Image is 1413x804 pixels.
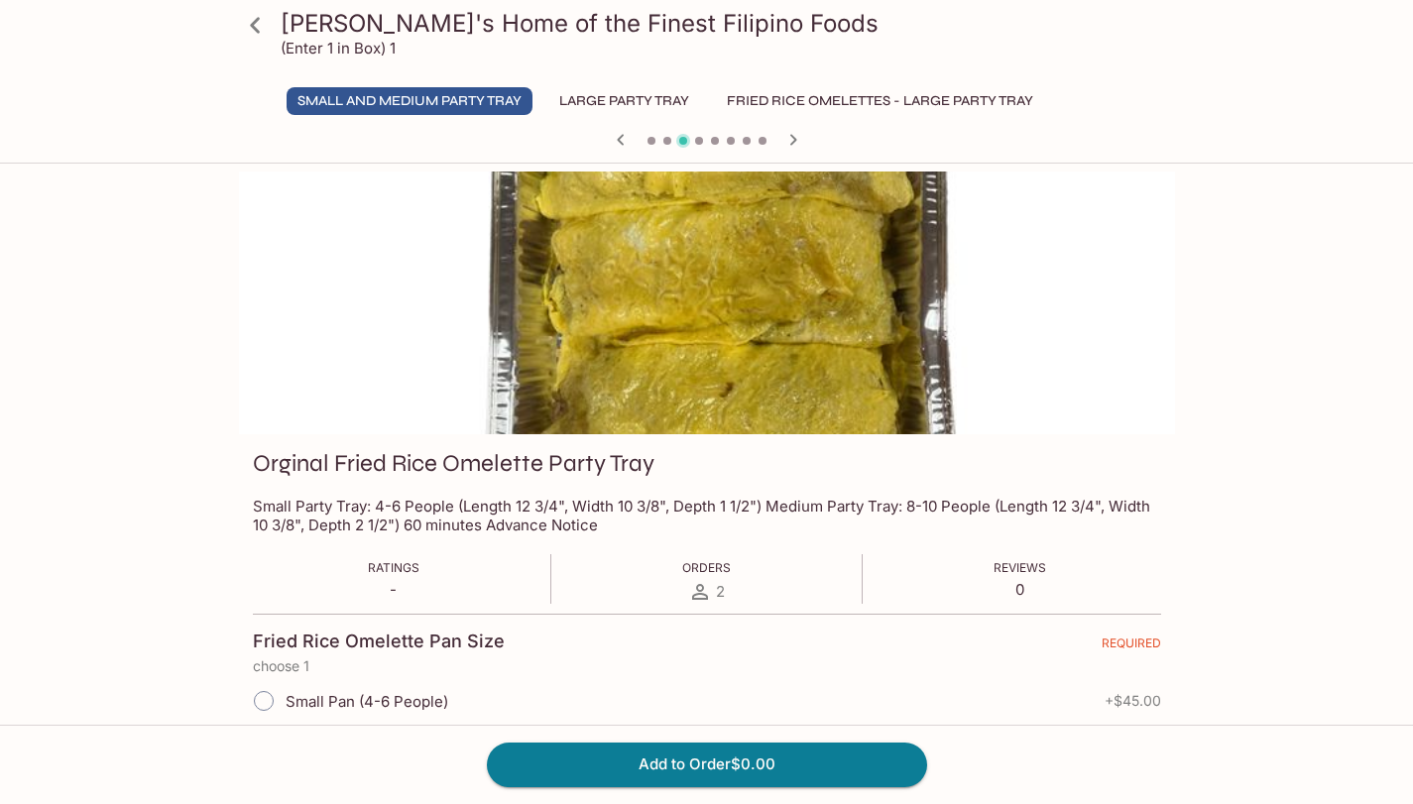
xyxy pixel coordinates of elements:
div: Orginal Fried Rice Omelette Party Tray [239,172,1175,434]
span: Ratings [368,560,419,575]
p: choose 1 [253,658,1161,674]
p: 0 [994,580,1046,599]
button: Fried Rice Omelettes - Large Party Tray [716,87,1044,115]
button: Small and Medium Party Tray [287,87,532,115]
span: Reviews [994,560,1046,575]
span: 2 [716,582,725,601]
p: - [368,580,419,599]
span: + $45.00 [1105,693,1161,709]
button: Add to Order$0.00 [487,743,927,786]
p: Small Party Tray: 4-6 People (Length 12 3/4", Width 10 3/8", Depth 1 1/2") Medium Party Tray: 8-1... [253,497,1161,534]
span: Small Pan (4-6 People) [286,692,448,711]
span: REQUIRED [1102,635,1161,658]
h3: [PERSON_NAME]'s Home of the Finest Filipino Foods [281,8,1167,39]
h4: Fried Rice Omelette Pan Size [253,631,505,652]
button: Large Party Tray [548,87,700,115]
span: Orders [682,560,731,575]
p: (Enter 1 in Box) 1 [281,39,396,57]
h3: Orginal Fried Rice Omelette Party Tray [253,448,654,479]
